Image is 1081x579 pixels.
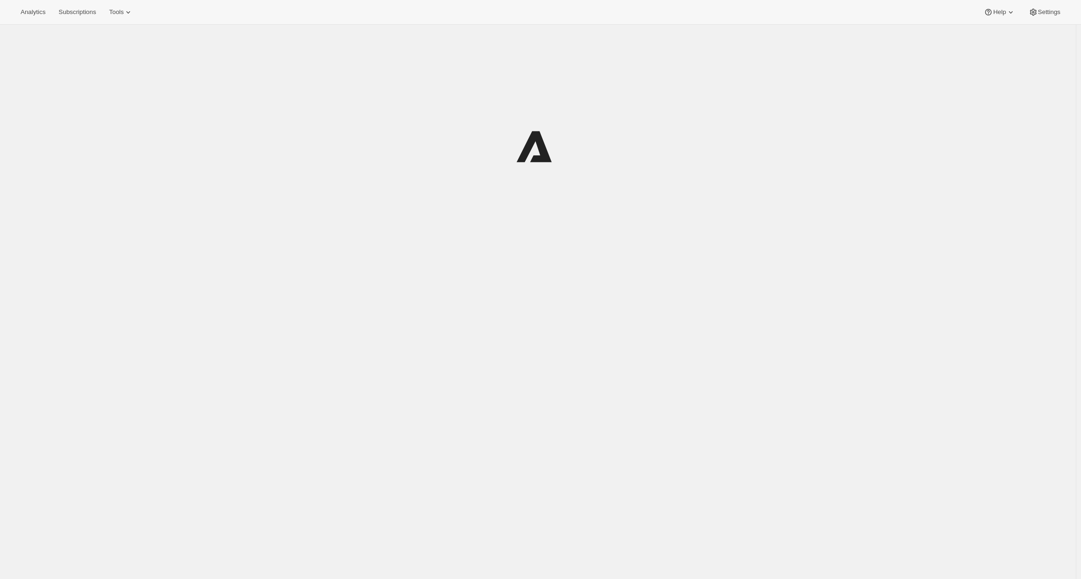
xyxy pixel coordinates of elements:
[58,8,96,16] span: Subscriptions
[21,8,45,16] span: Analytics
[993,8,1006,16] span: Help
[1023,6,1066,19] button: Settings
[978,6,1021,19] button: Help
[109,8,124,16] span: Tools
[15,6,51,19] button: Analytics
[103,6,139,19] button: Tools
[53,6,102,19] button: Subscriptions
[1038,8,1060,16] span: Settings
